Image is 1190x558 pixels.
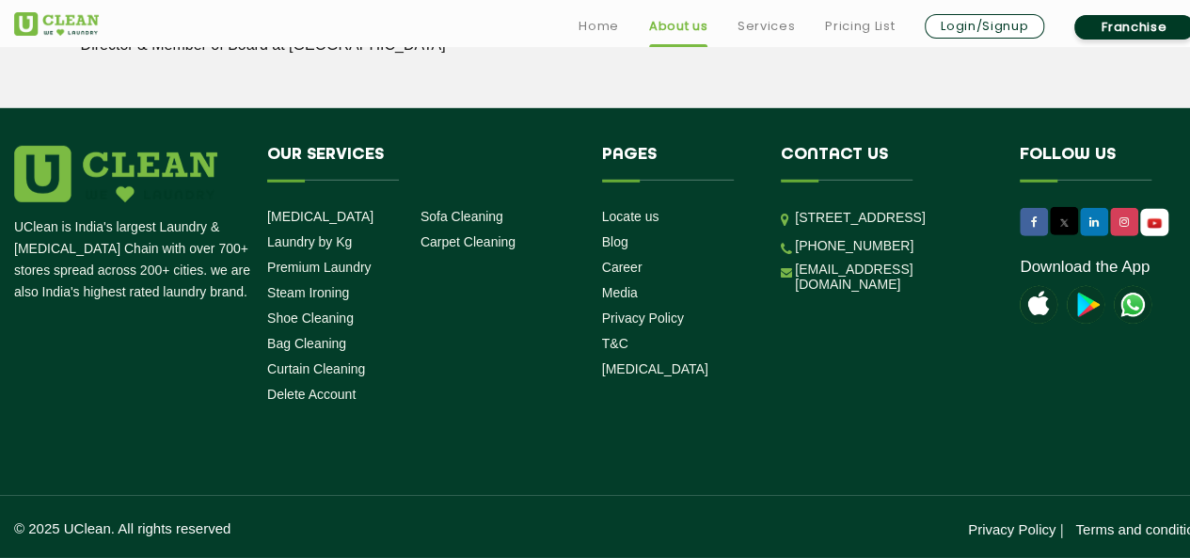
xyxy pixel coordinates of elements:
a: Home [579,15,619,38]
p: UClean is India's largest Laundry & [MEDICAL_DATA] Chain with over 700+ stores spread across 200+... [14,216,253,303]
img: playstoreicon.png [1067,286,1104,324]
img: UClean Laundry and Dry Cleaning [14,12,99,36]
p: © 2025 UClean. All rights reserved [14,520,611,536]
a: Steam Ironing [267,285,349,300]
a: Download the App [1020,258,1150,277]
a: Privacy Policy [602,311,684,326]
a: Sofa Cleaning [420,209,503,224]
a: [MEDICAL_DATA] [267,209,373,224]
a: [MEDICAL_DATA] [602,361,708,376]
h4: Contact us [781,146,992,182]
h4: Follow us [1020,146,1185,182]
a: Bag Cleaning [267,336,346,351]
h4: Our Services [267,146,574,182]
p: [STREET_ADDRESS] [795,207,992,229]
a: About us [649,15,707,38]
a: Pricing List [825,15,895,38]
img: UClean Laundry and Dry Cleaning [1142,214,1166,233]
a: T&C [602,336,628,351]
h4: Pages [602,146,754,182]
a: Laundry by Kg [267,234,352,249]
a: Blog [602,234,628,249]
a: Delete Account [267,387,356,402]
a: Locate us [602,209,659,224]
img: logo.png [14,146,217,202]
a: [EMAIL_ADDRESS][DOMAIN_NAME] [795,262,992,292]
a: Media [602,285,638,300]
a: Services [738,15,795,38]
a: Carpet Cleaning [420,234,516,249]
a: Shoe Cleaning [267,311,354,326]
a: Career [602,260,643,275]
a: Premium Laundry [267,260,372,275]
a: [PHONE_NUMBER] [795,238,913,253]
img: UClean Laundry and Dry Cleaning [1114,286,1151,324]
img: apple-icon.png [1020,286,1057,324]
a: Login/Signup [925,14,1044,39]
a: Privacy Policy [968,521,1055,537]
a: Curtain Cleaning [267,361,365,376]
